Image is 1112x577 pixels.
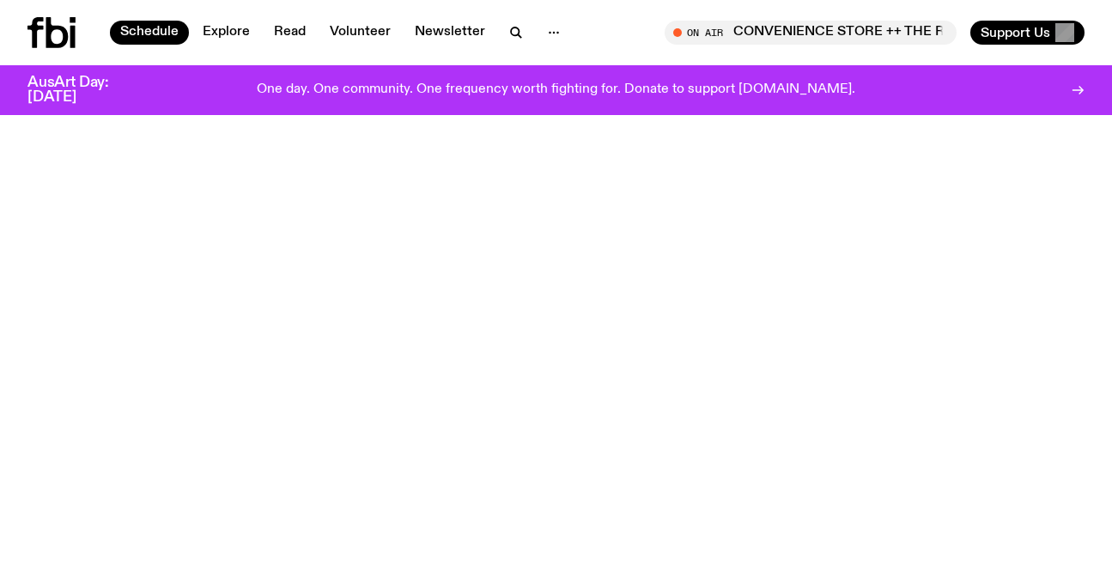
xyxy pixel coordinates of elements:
[264,21,316,45] a: Read
[192,21,260,45] a: Explore
[404,21,495,45] a: Newsletter
[319,21,401,45] a: Volunteer
[257,82,855,98] p: One day. One community. One frequency worth fighting for. Donate to support [DOMAIN_NAME].
[110,21,189,45] a: Schedule
[27,76,137,105] h3: AusArt Day: [DATE]
[981,25,1050,40] span: Support Us
[970,21,1085,45] button: Support Us
[665,21,957,45] button: On AirCONVENIENCE STORE ++ THE RIONS x [DATE] Arvos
